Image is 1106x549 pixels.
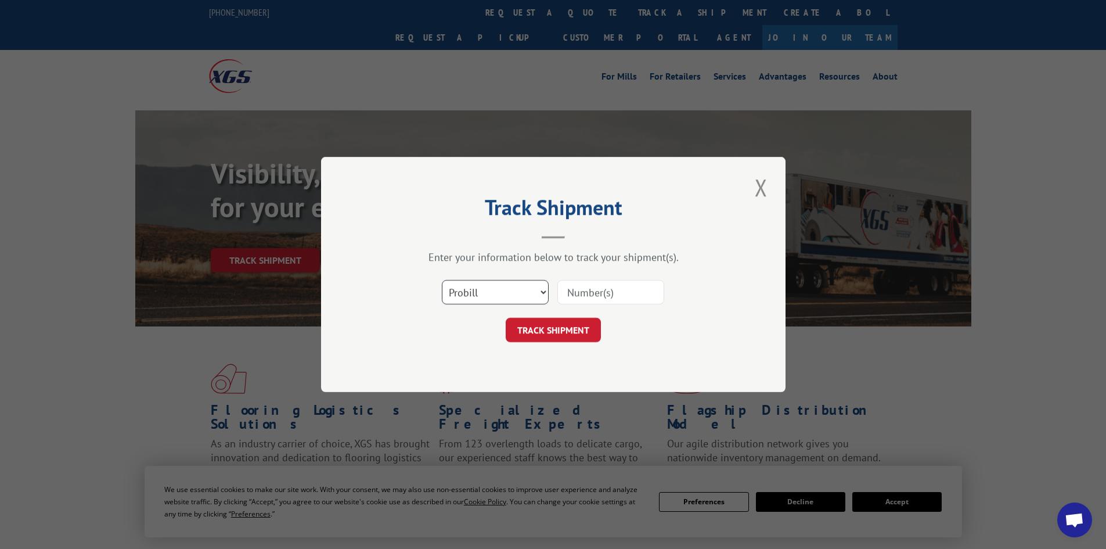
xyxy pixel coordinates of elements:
a: Open chat [1057,503,1092,537]
div: Enter your information below to track your shipment(s). [379,250,727,264]
h2: Track Shipment [379,199,727,221]
button: Close modal [751,171,771,203]
button: TRACK SHIPMENT [506,318,601,342]
input: Number(s) [557,280,664,304]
